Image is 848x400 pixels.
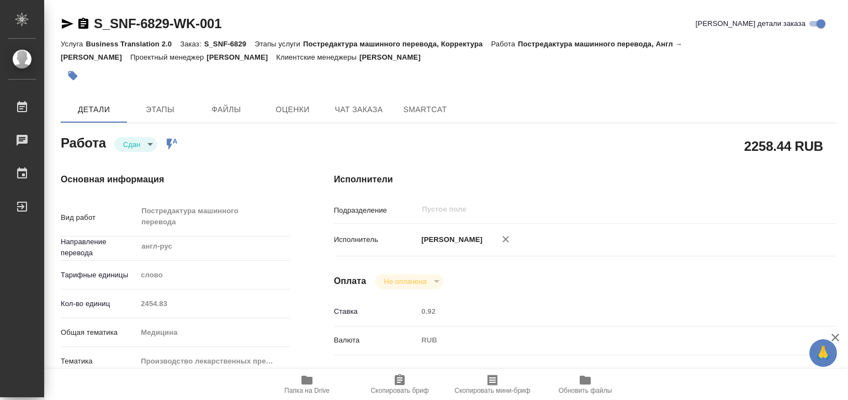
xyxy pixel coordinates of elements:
span: Скопировать бриф [370,387,428,394]
h4: Основная информация [61,173,290,186]
button: Скопировать ссылку для ЯМессенджера [61,17,74,30]
p: Клиентские менеджеры [276,53,359,61]
button: 🙏 [809,339,837,367]
h4: Исполнители [334,173,836,186]
span: Этапы [134,103,187,117]
h2: Работа [61,132,106,152]
p: Исполнитель [334,234,418,245]
button: Скопировать бриф [353,369,446,400]
p: S_SNF-6829 [204,40,255,48]
span: 🙏 [814,341,833,365]
p: Кол-во единиц [61,298,137,309]
p: Ставка [334,306,418,317]
input: Пустое поле [417,303,794,319]
p: Общая тематика [61,327,137,338]
div: Сдан [114,137,157,152]
input: Пустое поле [137,296,289,312]
p: [PERSON_NAME] [206,53,276,61]
p: Подразделение [334,205,418,216]
span: Обновить файлы [559,387,612,394]
button: Добавить тэг [61,64,85,88]
button: Удалить исполнителя [494,227,518,251]
button: Не оплачена [380,277,430,286]
div: RUB [417,331,794,350]
p: Постредактура машинного перевода, Корректура [303,40,491,48]
span: Чат заказа [332,103,385,117]
input: Пустое поле [421,203,768,216]
p: Заказ: [180,40,204,48]
button: Обновить файлы [539,369,632,400]
p: Тарифные единицы [61,270,137,281]
p: Вид работ [61,212,137,223]
span: Детали [67,103,120,117]
p: Услуга [61,40,86,48]
p: Валюта [334,335,418,346]
h2: 2258.44 RUB [744,136,823,155]
button: Сдан [120,140,144,149]
span: Оценки [266,103,319,117]
p: [PERSON_NAME] [417,234,483,245]
p: Business Translation 2.0 [86,40,180,48]
button: Скопировать мини-бриф [446,369,539,400]
button: Папка на Drive [261,369,353,400]
div: Сдан [375,274,443,289]
p: Проектный менеджер [130,53,206,61]
div: Производство лекарственных препаратов [137,352,289,371]
span: SmartCat [399,103,452,117]
p: Работа [491,40,518,48]
p: Этапы услуги [255,40,303,48]
div: слово [137,266,289,285]
p: [PERSON_NAME] [359,53,429,61]
h4: Оплата [334,275,367,288]
p: Тематика [61,356,137,367]
span: [PERSON_NAME] детали заказа [696,18,805,29]
p: Направление перевода [61,236,137,259]
button: Скопировать ссылку [77,17,90,30]
span: Скопировать мини-бриф [454,387,530,394]
div: Медицина [137,323,289,342]
span: Папка на Drive [284,387,330,394]
span: Файлы [200,103,253,117]
a: S_SNF-6829-WK-001 [94,16,221,31]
